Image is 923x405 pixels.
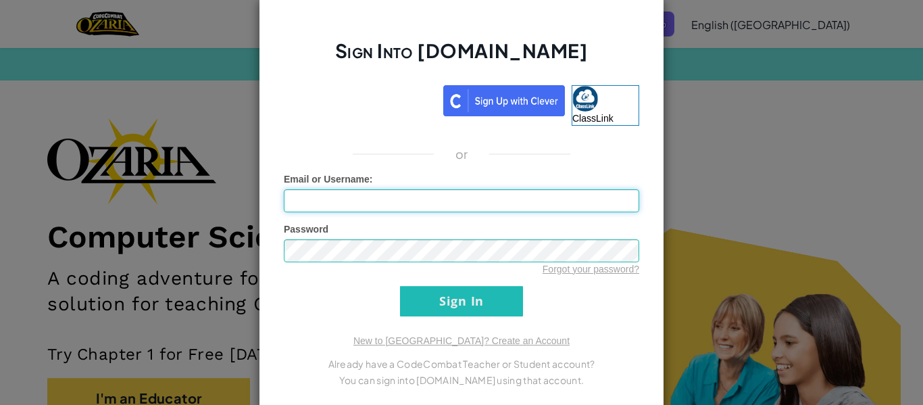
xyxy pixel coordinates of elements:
span: Email or Username [284,174,370,185]
input: Sign In [400,286,523,316]
p: Already have a CodeCombat Teacher or Student account? [284,356,639,372]
p: You can sign into [DOMAIN_NAME] using that account. [284,372,639,388]
label: : [284,172,373,186]
a: Forgot your password? [543,264,639,275]
h2: Sign Into [DOMAIN_NAME] [284,38,639,77]
span: Password [284,224,328,235]
a: New to [GEOGRAPHIC_DATA]? Create an Account [353,335,570,346]
span: ClassLink [572,113,614,124]
p: or [455,146,468,162]
iframe: Sign in with Google Button [277,84,443,114]
img: classlink-logo-small.png [572,86,598,112]
img: clever_sso_button@2x.png [443,85,565,116]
